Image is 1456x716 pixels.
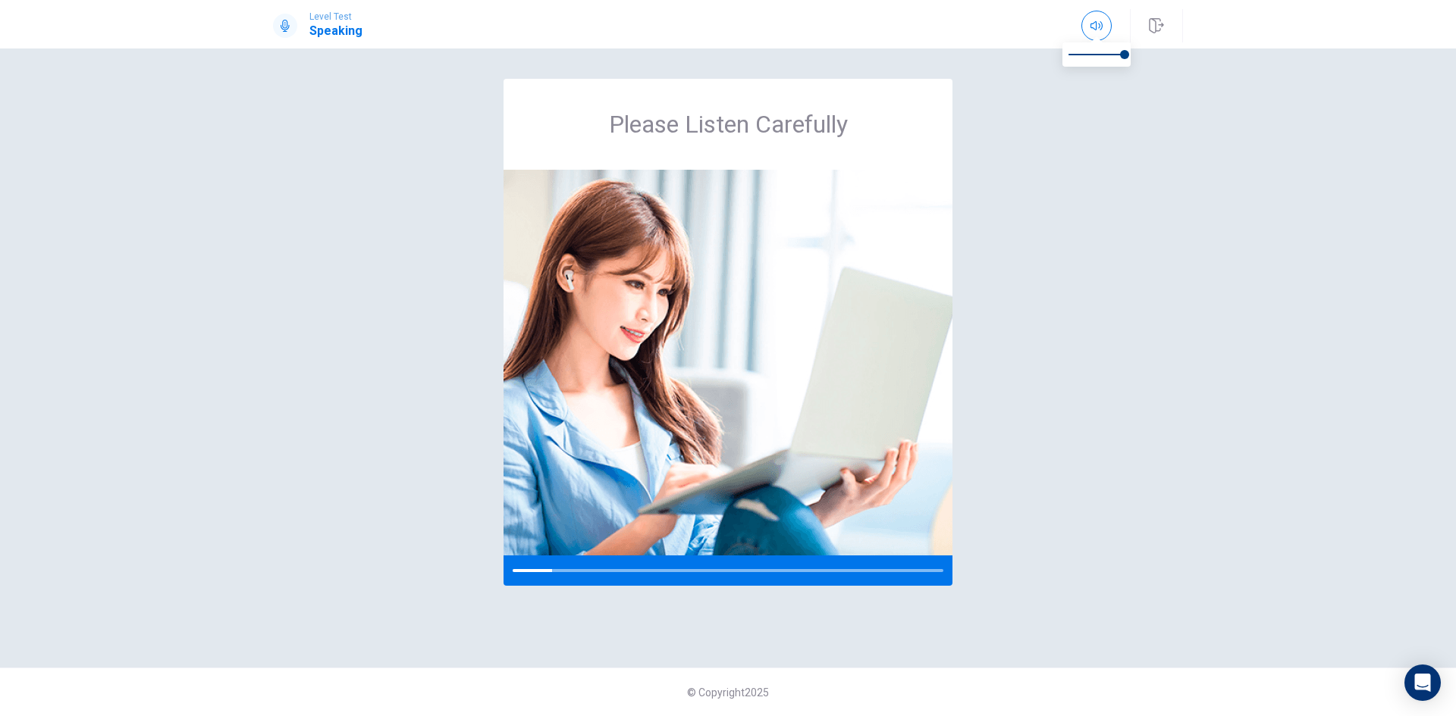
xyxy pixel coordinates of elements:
[687,686,769,699] span: © Copyright 2025
[1404,664,1441,701] div: Open Intercom Messenger
[609,109,848,139] span: Please Listen Carefully
[309,22,362,40] h1: Speaking
[309,11,362,22] span: Level Test
[504,170,952,555] img: listen carefully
